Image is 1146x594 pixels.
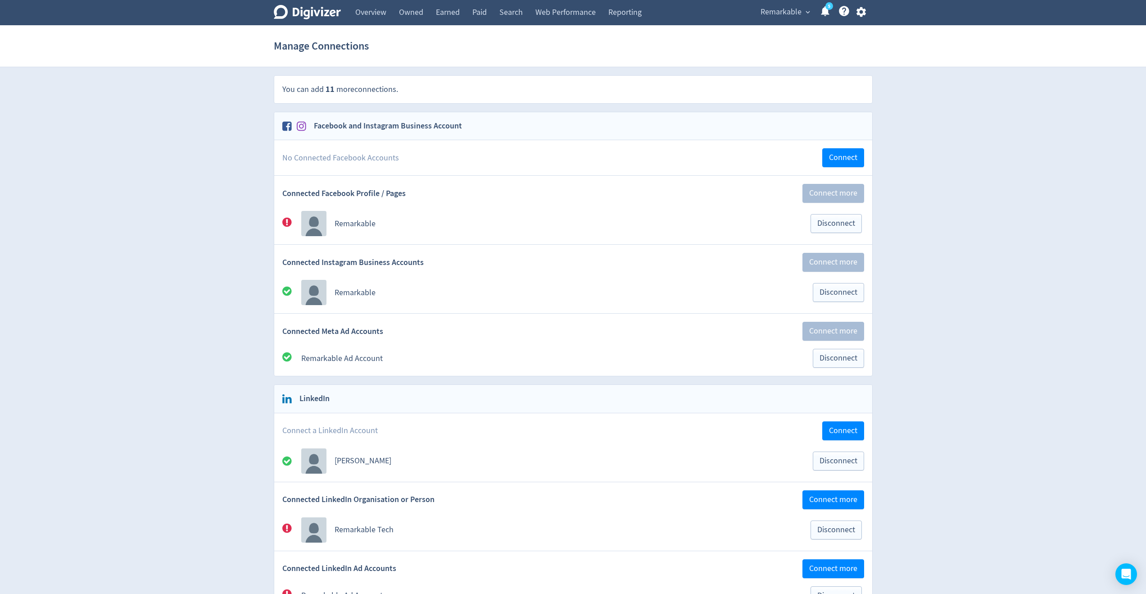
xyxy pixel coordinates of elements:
[282,188,406,199] span: Connected Facebook Profile / Pages
[757,5,812,19] button: Remarkable
[282,286,301,300] div: All good
[282,84,398,95] span: You can add more connections .
[1115,563,1137,585] div: Open Intercom Messenger
[813,349,864,368] button: Disconnect
[301,280,326,305] img: Avatar for Remarkable
[825,2,833,10] a: 5
[817,526,855,534] span: Disconnect
[822,148,864,167] button: Connect
[820,354,857,362] span: Disconnect
[301,517,326,543] img: Avatar for Remarkable Tech
[301,211,326,236] img: Avatar for Remarkable
[293,393,330,404] h2: LinkedIn
[282,217,301,231] div: There's a problem with this account but, as you are not the owner, you will have to first disconn...
[335,219,376,229] a: Remarkable
[820,288,857,297] span: Disconnect
[822,421,864,440] button: Connect
[326,84,335,95] span: 11
[274,32,369,60] h1: Manage Connections
[282,425,378,436] span: Connect a LinkedIn Account
[802,322,864,341] button: Connect more
[301,353,383,364] a: Remarkable Ad Account
[282,352,301,366] div: All good
[811,521,862,539] button: Disconnect
[804,8,812,16] span: expand_more
[809,565,857,573] span: Connect more
[282,257,424,268] span: Connected Instagram Business Accounts
[811,214,862,233] button: Disconnect
[813,452,864,471] button: Disconnect
[802,559,864,578] button: Connect more
[809,496,857,504] span: Connect more
[829,427,857,435] span: Connect
[829,154,857,162] span: Connect
[308,120,462,132] h2: Facebook and Instagram Business Account
[802,490,864,509] button: Connect more
[282,152,399,164] span: No Connected Facebook Accounts
[809,258,857,266] span: Connect more
[820,457,857,465] span: Disconnect
[282,563,396,574] span: Connected LinkedIn Ad Accounts
[282,523,301,537] div: There's a problem with this account but, as you are not the owner, you will have to first disconn...
[802,184,864,203] button: Connect more
[335,456,391,466] a: [PERSON_NAME]
[761,5,802,19] span: Remarkable
[809,189,857,197] span: Connect more
[817,219,855,228] span: Disconnect
[802,253,864,272] button: Connect more
[809,327,857,335] span: Connect more
[282,326,383,337] span: Connected Meta Ad Accounts
[813,283,864,302] button: Disconnect
[301,448,326,474] img: account profile
[335,288,376,298] a: Remarkable
[828,3,830,9] text: 5
[335,525,394,535] a: Remarkable Tech
[282,494,435,505] span: Connected LinkedIn Organisation or Person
